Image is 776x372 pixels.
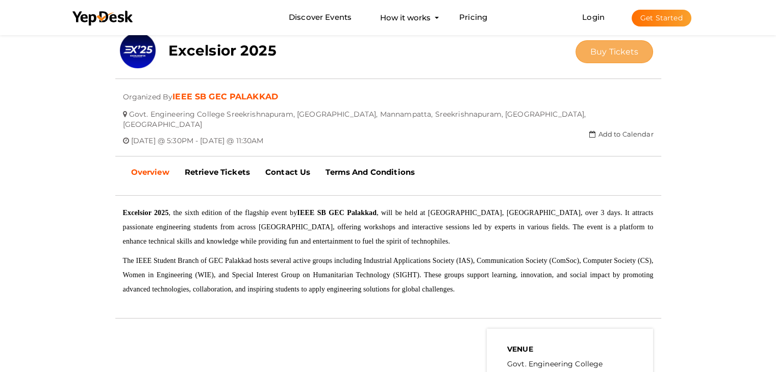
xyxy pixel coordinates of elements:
a: Login [582,12,605,22]
span: Organized By [123,85,173,101]
b: Terms And Conditions [326,167,415,177]
b: Overview [131,167,169,177]
b: IEEE SB GEC Palakkad [297,209,377,217]
button: Get Started [632,10,691,26]
a: Terms And Conditions [318,160,422,185]
button: How it works [377,8,434,27]
b: Excelsior 2025 [168,42,277,59]
span: Buy Tickets [590,47,639,57]
a: Overview [123,160,177,185]
a: IEEE SB GEC PALAKKAD [172,92,278,101]
b: VENUE [507,344,533,354]
b: Contact Us [265,167,310,177]
a: Add to Calendar [589,130,653,138]
a: Discover Events [289,8,352,27]
img: IIZWXVCU_small.png [120,33,156,68]
font: , the sixth edition of the flagship event by , will be held at [GEOGRAPHIC_DATA], [GEOGRAPHIC_DAT... [123,209,654,245]
b: Excelsior 2025 [123,209,169,217]
font: The IEEE Student Branch of GEC Palakkad hosts several active groups including Industrial Applicat... [123,257,654,293]
b: Retrieve Tickets [185,167,250,177]
span: Govt. Engineering College Sreekrishnapuram, [GEOGRAPHIC_DATA], Mannampatta, Sreekrishnapuram, [GE... [123,102,586,129]
a: Contact Us [258,160,318,185]
a: Pricing [459,8,487,27]
span: [DATE] @ 5:30PM - [DATE] @ 11:30AM [131,128,264,145]
button: Buy Tickets [575,40,654,63]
